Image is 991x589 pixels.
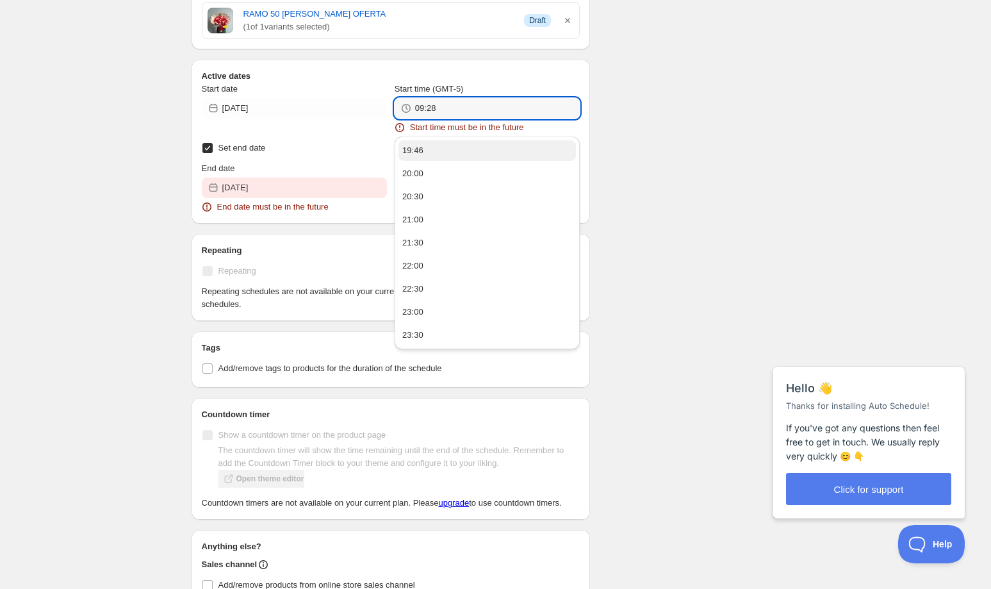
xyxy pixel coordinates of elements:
button: 23:00 [398,302,576,322]
a: RAMO 50 [PERSON_NAME] OFERTA [243,8,514,21]
div: 22:00 [402,260,423,272]
h2: Active dates [202,70,580,83]
span: Start time (GMT-5) [395,84,464,94]
div: 21:30 [402,236,423,249]
div: 19:46 [402,144,423,157]
button: 22:00 [398,256,576,276]
span: Show a countdown timer on the product page [218,430,386,440]
p: The countdown timer will show the time remaining until the end of the schedule. Remember to add t... [218,444,580,470]
span: Draft [529,15,546,26]
button: 21:30 [398,233,576,253]
button: 20:00 [398,163,576,184]
span: End date must be in the future [217,201,329,213]
p: Repeating schedules are not available on your current plan. Please to create repeating schedules. [202,285,580,311]
div: 23:30 [402,329,423,342]
span: Start date [202,84,238,94]
span: Set end date [218,143,266,153]
h2: Countdown timer [202,408,580,421]
button: 20:30 [398,187,576,207]
h2: Anything else? [202,540,580,553]
div: 21:00 [402,213,423,226]
h2: Repeating [202,244,580,257]
button: 22:30 [398,279,576,299]
div: 22:30 [402,283,423,295]
div: 23:00 [402,306,423,319]
p: Countdown timers are not available on your current plan. Please to use countdown timers. [202,497,580,510]
button: 19:46 [398,140,576,161]
iframe: Help Scout Beacon - Messages and Notifications [766,335,972,525]
div: 20:30 [402,190,423,203]
span: Add/remove tags to products for the duration of the schedule [218,363,442,373]
span: ( 1 of 1 variants selected) [243,21,514,33]
span: Start time must be in the future [410,121,524,134]
div: 20:00 [402,167,423,180]
button: 23:30 [398,325,576,345]
iframe: Help Scout Beacon - Open [898,525,965,563]
h2: Tags [202,342,580,354]
button: 21:00 [398,210,576,230]
h2: Sales channel [202,558,258,571]
span: Repeating [218,266,256,276]
span: End date [202,163,235,173]
a: upgrade [439,498,470,508]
